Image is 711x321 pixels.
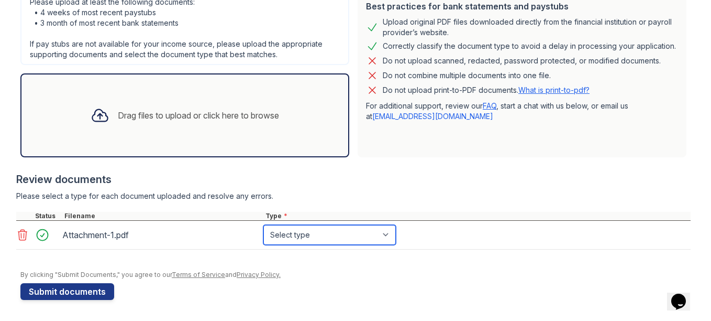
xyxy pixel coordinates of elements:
a: Privacy Policy. [237,271,281,279]
iframe: chat widget [667,279,701,311]
div: Type [263,212,691,220]
p: For additional support, review our , start a chat with us below, or email us at [366,101,678,122]
div: Do not upload scanned, redacted, password protected, or modified documents. [383,55,661,67]
button: Submit documents [20,283,114,300]
div: Correctly classify the document type to avoid a delay in processing your application. [383,40,676,52]
a: Terms of Service [172,271,225,279]
div: Please select a type for each document uploaded and resolve any errors. [16,191,691,201]
div: Do not combine multiple documents into one file. [383,69,551,82]
a: FAQ [483,101,496,110]
a: What is print-to-pdf? [518,85,590,94]
div: Filename [62,212,263,220]
div: Upload original PDF files downloaded directly from the financial institution or payroll provider’... [383,17,678,38]
div: Review documents [16,172,691,187]
div: By clicking "Submit Documents," you agree to our and [20,271,691,279]
a: [EMAIL_ADDRESS][DOMAIN_NAME] [372,112,493,121]
div: Attachment-1.pdf [62,227,259,243]
div: Status [33,212,62,220]
p: Do not upload print-to-PDF documents. [383,85,590,95]
div: Drag files to upload or click here to browse [118,109,279,122]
